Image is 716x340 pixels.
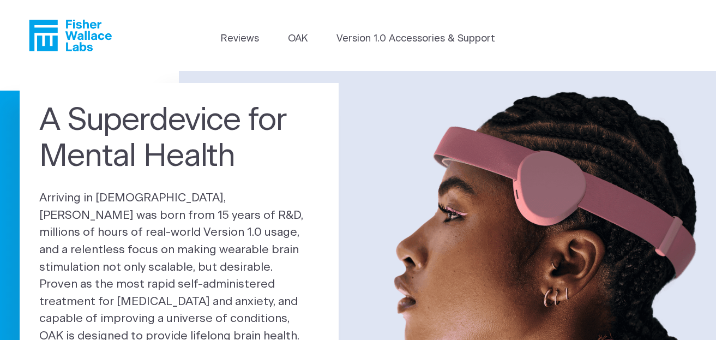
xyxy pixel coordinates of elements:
a: Fisher Wallace [29,20,112,51]
a: Reviews [221,32,259,46]
a: OAK [288,32,308,46]
h1: A Superdevice for Mental Health [39,103,319,175]
a: Version 1.0 Accessories & Support [336,32,495,46]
